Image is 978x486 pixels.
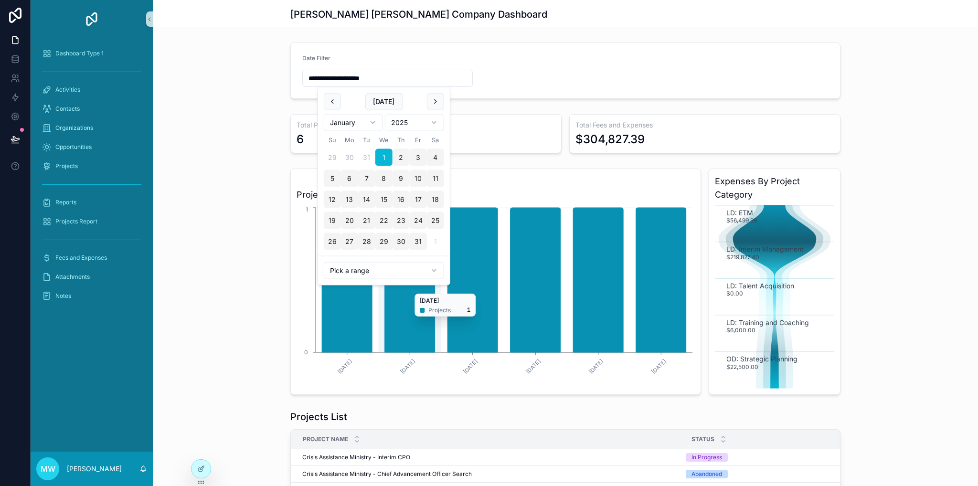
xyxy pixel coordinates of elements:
[55,162,78,170] span: Projects
[358,191,375,208] button: Tuesday, January 14th, 2025, selected
[410,170,427,187] button: Friday, January 10th, 2025, selected
[427,233,444,250] button: Saturday, February 1st, 2025, selected
[427,170,444,187] button: Saturday, January 11th, 2025, selected
[375,233,393,250] button: Wednesday, January 29th, 2025, selected
[31,38,153,317] div: scrollable content
[365,93,403,110] button: [DATE]
[393,149,410,166] button: Thursday, January 2nd, 2025, selected
[324,135,341,145] th: Sunday
[84,11,99,27] img: App logo
[427,212,444,229] button: Saturday, January 25th, 2025, selected
[324,233,341,250] button: Sunday, January 26th, 2025, selected
[427,149,444,166] button: Saturday, January 4th, 2025, selected
[55,254,107,262] span: Fees and Expenses
[324,170,341,187] button: Sunday, January 5th, 2025, selected
[55,218,97,225] span: Projects Report
[525,358,542,375] text: [DATE]
[302,454,680,461] a: Crisis Assistance Ministry - Interim CPO
[336,358,353,375] text: [DATE]
[726,209,753,217] text: LD: ETM
[726,290,743,297] text: $0.00
[726,355,797,364] text: OD: Strategic Planning
[36,268,147,285] a: Attachments
[650,358,668,375] text: [DATE]
[324,212,341,229] button: Sunday, January 19th, 2025, selected
[575,132,645,147] div: $304,827.39
[393,170,410,187] button: Thursday, January 9th, 2025, selected
[36,158,147,175] a: Projects
[410,135,427,145] th: Friday
[358,233,375,250] button: Tuesday, January 28th, 2025, selected
[393,212,410,229] button: Thursday, January 23rd, 2025, selected
[691,435,714,443] span: Status
[297,132,304,147] div: 6
[55,105,80,113] span: Contacts
[55,273,90,281] span: Attachments
[686,470,828,478] a: Abandoned
[302,470,680,478] a: Crisis Assistance Ministry - Chief Advancement Officer Search
[399,358,416,375] text: [DATE]
[55,124,93,132] span: Organizations
[55,143,92,151] span: Opportunities
[302,470,472,478] span: Crisis Assistance Ministry - Chief Advancement Officer Search
[393,233,410,250] button: Thursday, January 30th, 2025, selected
[41,463,55,475] span: MW
[691,453,722,462] div: In Progress
[36,81,147,98] a: Activities
[36,249,147,266] a: Fees and Expenses
[726,245,804,254] text: LD: Interim Management
[726,282,794,290] text: LD: Talent Acquisition
[297,188,695,201] h3: Projects Started By Month
[306,206,308,213] tspan: 1
[726,318,809,327] text: LD: Training and Coaching
[358,135,375,145] th: Tuesday
[341,135,358,145] th: Monday
[36,119,147,137] a: Organizations
[358,149,375,166] button: Tuesday, December 31st, 2024
[303,435,348,443] span: Project Name
[297,120,555,130] h3: Total Projects Started
[36,45,147,62] a: Dashboard Type 1
[393,191,410,208] button: Thursday, January 16th, 2025, selected
[324,262,444,279] button: Relative time
[290,8,547,21] h1: [PERSON_NAME] [PERSON_NAME] Company Dashboard
[575,120,834,130] h3: Total Fees and Expenses
[36,138,147,156] a: Opportunities
[341,170,358,187] button: Monday, January 6th, 2025, selected
[410,149,427,166] button: Friday, January 3rd, 2025, selected
[55,50,104,57] span: Dashboard Type 1
[341,149,358,166] button: Monday, December 30th, 2024
[410,212,427,229] button: Friday, January 24th, 2025, selected
[715,175,834,201] h3: Expenses By Project Category
[375,191,393,208] button: Wednesday, January 15th, 2025, selected
[341,191,358,208] button: Monday, January 13th, 2025, selected
[393,135,410,145] th: Thursday
[427,135,444,145] th: Saturday
[410,233,427,250] button: Friday, January 31st, 2025, selected
[304,349,308,356] tspan: 0
[587,358,605,375] text: [DATE]
[726,363,758,370] text: $22,500.00
[341,233,358,250] button: Monday, January 27th, 2025, selected
[67,464,122,474] p: [PERSON_NAME]
[691,470,722,478] div: Abandoned
[726,217,757,224] text: $56,499.99
[324,149,341,166] button: Sunday, December 29th, 2024
[290,410,347,423] h1: Projects List
[55,86,80,94] span: Activities
[726,327,755,334] text: $6,000.00
[324,191,341,208] button: Sunday, January 12th, 2025, selected
[324,135,444,250] table: January 2025
[410,191,427,208] button: Friday, January 17th, 2025, selected
[375,149,393,166] button: Wednesday, January 1st, 2025, selected
[358,212,375,229] button: Tuesday, January 21st, 2025, selected
[375,212,393,229] button: Wednesday, January 22nd, 2025, selected
[375,135,393,145] th: Wednesday
[297,205,695,389] div: chart
[36,194,147,211] a: Reports
[36,100,147,117] a: Contacts
[302,54,330,62] span: Date Filter
[36,213,147,230] a: Projects Report
[686,453,828,462] a: In Progress
[375,170,393,187] button: Wednesday, January 8th, 2025, selected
